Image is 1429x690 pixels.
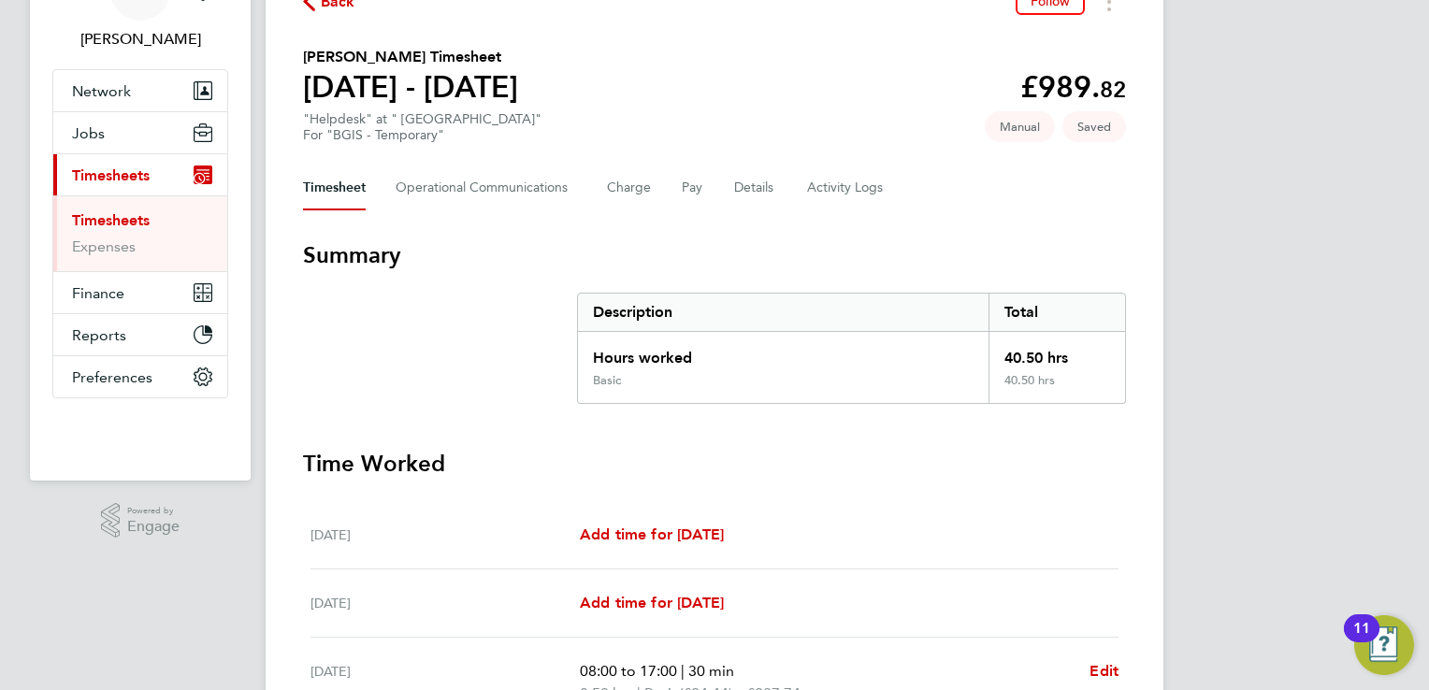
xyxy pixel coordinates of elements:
[53,314,227,355] button: Reports
[1090,660,1119,683] a: Edit
[607,165,652,210] button: Charge
[580,525,724,543] span: Add time for [DATE]
[310,524,580,546] div: [DATE]
[52,28,228,50] span: Kay Cronin
[53,112,227,153] button: Jobs
[303,111,541,143] div: "Helpdesk" at " [GEOGRAPHIC_DATA]"
[72,237,136,255] a: Expenses
[72,326,126,344] span: Reports
[396,165,577,210] button: Operational Communications
[72,284,124,302] span: Finance
[127,503,180,519] span: Powered by
[688,662,734,680] span: 30 min
[72,211,150,229] a: Timesheets
[682,165,704,210] button: Pay
[53,417,228,447] img: fastbook-logo-retina.png
[681,662,685,680] span: |
[53,154,227,195] button: Timesheets
[72,124,105,142] span: Jobs
[580,594,724,611] span: Add time for [DATE]
[303,449,1126,479] h3: Time Worked
[303,165,366,210] button: Timesheet
[52,417,228,447] a: Go to home page
[1090,662,1119,680] span: Edit
[53,195,227,271] div: Timesheets
[1354,615,1414,675] button: Open Resource Center, 11 new notifications
[989,294,1125,331] div: Total
[303,68,518,106] h1: [DATE] - [DATE]
[577,293,1126,404] div: Summary
[1353,628,1370,653] div: 11
[303,127,541,143] div: For "BGIS - Temporary"
[1062,111,1126,142] span: This timesheet is Saved.
[53,70,227,111] button: Network
[101,503,180,539] a: Powered byEngage
[1100,76,1126,103] span: 82
[578,332,989,373] div: Hours worked
[72,82,131,100] span: Network
[580,662,677,680] span: 08:00 to 17:00
[1020,69,1126,105] app-decimal: £989.
[580,524,724,546] a: Add time for [DATE]
[303,46,518,68] h2: [PERSON_NAME] Timesheet
[580,592,724,614] a: Add time for [DATE]
[303,240,1126,270] h3: Summary
[578,294,989,331] div: Description
[734,165,777,210] button: Details
[53,272,227,313] button: Finance
[53,356,227,397] button: Preferences
[127,519,180,535] span: Engage
[72,166,150,184] span: Timesheets
[72,368,152,386] span: Preferences
[989,373,1125,403] div: 40.50 hrs
[989,332,1125,373] div: 40.50 hrs
[593,373,621,388] div: Basic
[985,111,1055,142] span: This timesheet was manually created.
[807,165,886,210] button: Activity Logs
[310,592,580,614] div: [DATE]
